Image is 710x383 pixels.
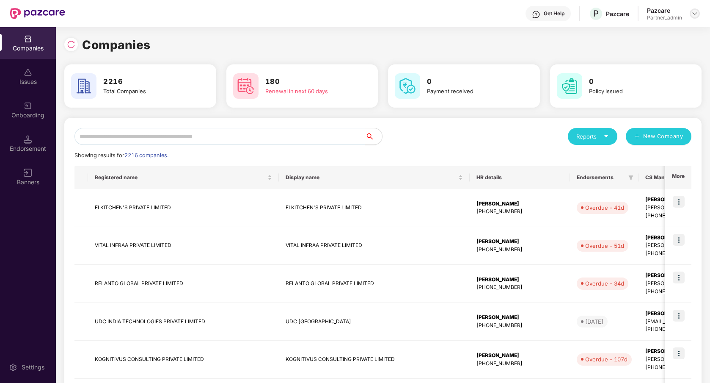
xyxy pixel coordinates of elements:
[279,166,470,189] th: Display name
[470,166,570,189] th: HR details
[476,322,563,330] div: [PHONE_NUMBER]
[626,128,691,145] button: plusNew Company
[279,341,470,379] td: KOGNITIVUS CONSULTING PRIVATE LIMITED
[427,76,517,87] h3: 0
[476,208,563,216] div: [PHONE_NUMBER]
[532,10,540,19] img: svg+xml;base64,PHN2ZyBpZD0iSGVscC0zMngzMiIgeG1sbnM9Imh0dHA6Ly93d3cudzMub3JnLzIwMDAvc3ZnIiB3aWR0aD...
[24,135,32,144] img: svg+xml;base64,PHN2ZyB3aWR0aD0iMTQuNSIgaGVpZ2h0PSIxNC41IiB2aWV3Qm94PSIwIDAgMTYgMTYiIGZpbGw9Im5vbm...
[124,152,168,158] span: 2216 companies.
[24,68,32,77] img: svg+xml;base64,PHN2ZyBpZD0iSXNzdWVzX2Rpc2FibGVkIiB4bWxucz0iaHR0cDovL3d3dy53My5vcmcvMjAwMC9zdmciIH...
[24,35,32,43] img: svg+xml;base64,PHN2ZyBpZD0iQ29tcGFuaWVzIiB4bWxucz0iaHR0cDovL3d3dy53My5vcmcvMjAwMC9zdmciIHdpZHRoPS...
[88,265,279,303] td: RELANTO GLOBAL PRIVATE LIMITED
[576,132,609,141] div: Reports
[395,73,420,99] img: svg+xml;base64,PHN2ZyB4bWxucz0iaHR0cDovL3d3dy53My5vcmcvMjAwMC9zdmciIHdpZHRoPSI2MCIgaGVpZ2h0PSI2MC...
[279,303,470,341] td: UDC [GEOGRAPHIC_DATA]
[71,73,96,99] img: svg+xml;base64,PHN2ZyB4bWxucz0iaHR0cDovL3d3dy53My5vcmcvMjAwMC9zdmciIHdpZHRoPSI2MCIgaGVpZ2h0PSI2MC...
[647,6,682,14] div: Pazcare
[585,317,603,326] div: [DATE]
[585,203,624,212] div: Overdue - 41d
[627,172,635,183] span: filter
[476,314,563,322] div: [PERSON_NAME]
[279,227,470,265] td: VITAL INFRAA PRIVATE LIMITED
[427,87,517,96] div: Payment received
[673,347,685,359] img: icon
[286,174,457,181] span: Display name
[665,166,691,189] th: More
[279,265,470,303] td: RELANTO GLOBAL PRIVATE LIMITED
[82,36,151,54] h1: Companies
[476,352,563,360] div: [PERSON_NAME]
[476,360,563,368] div: [PHONE_NUMBER]
[647,14,682,21] div: Partner_admin
[67,40,75,49] img: svg+xml;base64,PHN2ZyBpZD0iUmVsb2FkLTMyeDMyIiB4bWxucz0iaHR0cDovL3d3dy53My5vcmcvMjAwMC9zdmciIHdpZH...
[673,310,685,322] img: icon
[265,76,355,87] h3: 180
[476,200,563,208] div: [PERSON_NAME]
[593,8,599,19] span: P
[10,8,65,19] img: New Pazcare Logo
[673,196,685,208] img: icon
[628,175,633,180] span: filter
[24,102,32,110] img: svg+xml;base64,PHN2ZyB3aWR0aD0iMjAiIGhlaWdodD0iMjAiIHZpZXdCb3g9IjAgMCAyMCAyMCIgZmlsbD0ibm9uZSIgeG...
[88,189,279,227] td: EI KITCHEN'S PRIVATE LIMITED
[88,341,279,379] td: KOGNITIVUS CONSULTING PRIVATE LIMITED
[476,238,563,246] div: [PERSON_NAME]
[643,132,683,141] span: New Company
[585,241,624,250] div: Overdue - 51d
[233,73,259,99] img: svg+xml;base64,PHN2ZyB4bWxucz0iaHR0cDovL3d3dy53My5vcmcvMjAwMC9zdmciIHdpZHRoPSI2MCIgaGVpZ2h0PSI2MC...
[603,133,609,139] span: caret-down
[557,73,582,99] img: svg+xml;base64,PHN2ZyB4bWxucz0iaHR0cDovL3d3dy53My5vcmcvMjAwMC9zdmciIHdpZHRoPSI2MCIgaGVpZ2h0PSI2MC...
[279,189,470,227] td: EI KITCHEN'S PRIVATE LIMITED
[476,246,563,254] div: [PHONE_NUMBER]
[544,10,564,17] div: Get Help
[589,76,679,87] h3: 0
[95,174,266,181] span: Registered name
[24,169,32,177] img: svg+xml;base64,PHN2ZyB3aWR0aD0iMTYiIGhlaWdodD0iMTYiIHZpZXdCb3g9IjAgMCAxNiAxNiIgZmlsbD0ibm9uZSIgeG...
[103,87,193,96] div: Total Companies
[589,87,679,96] div: Policy issued
[691,10,698,17] img: svg+xml;base64,PHN2ZyBpZD0iRHJvcGRvd24tMzJ4MzIiIHhtbG5zPSJodHRwOi8vd3d3LnczLm9yZy8yMDAwL3N2ZyIgd2...
[365,133,382,140] span: search
[476,283,563,291] div: [PHONE_NUMBER]
[585,279,624,288] div: Overdue - 34d
[634,133,640,140] span: plus
[9,363,17,372] img: svg+xml;base64,PHN2ZyBpZD0iU2V0dGluZy0yMHgyMCIgeG1sbnM9Imh0dHA6Ly93d3cudzMub3JnLzIwMDAvc3ZnIiB3aW...
[88,166,279,189] th: Registered name
[585,355,627,364] div: Overdue - 107d
[673,272,685,283] img: icon
[88,227,279,265] td: VITAL INFRAA PRIVATE LIMITED
[74,152,168,158] span: Showing results for
[265,87,355,96] div: Renewal in next 60 days
[365,128,383,145] button: search
[103,76,193,87] h3: 2216
[606,10,629,18] div: Pazcare
[673,234,685,246] img: icon
[577,174,625,181] span: Endorsements
[19,363,47,372] div: Settings
[476,276,563,284] div: [PERSON_NAME]
[88,303,279,341] td: UDC INDIA TECHNOLOGIES PRIVATE LIMITED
